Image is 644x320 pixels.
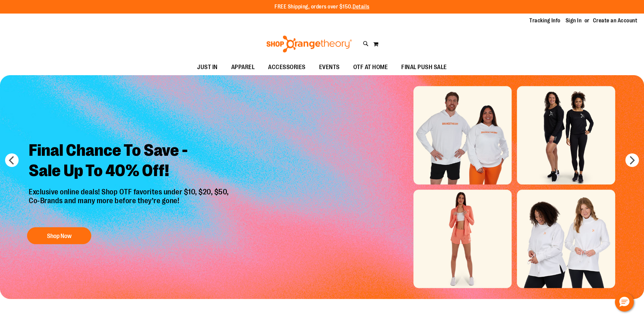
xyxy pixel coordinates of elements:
span: APPAREL [231,60,255,75]
a: JUST IN [190,60,224,75]
span: JUST IN [197,60,218,75]
h2: Final Chance To Save - Sale Up To 40% Off! [24,135,236,188]
a: OTF AT HOME [347,60,395,75]
button: Shop Now [27,227,91,244]
button: Hello, have a question? Let’s chat. [615,293,634,312]
span: OTF AT HOME [353,60,388,75]
p: FREE Shipping, orders over $150. [275,3,369,11]
p: Exclusive online deals! Shop OTF favorites under $10, $20, $50, Co-Brands and many more before th... [24,188,236,221]
button: next [625,153,639,167]
a: Details [353,4,369,10]
a: Sign In [566,17,582,24]
a: EVENTS [312,60,347,75]
a: FINAL PUSH SALE [395,60,454,75]
a: ACCESSORIES [261,60,312,75]
span: ACCESSORIES [268,60,306,75]
a: Tracking Info [529,17,560,24]
span: FINAL PUSH SALE [401,60,447,75]
a: APPAREL [224,60,262,75]
a: Final Chance To Save -Sale Up To 40% Off! Exclusive online deals! Shop OTF favorites under $10, $... [24,135,236,248]
img: Shop Orangetheory [265,36,353,52]
button: prev [5,153,19,167]
a: Create an Account [593,17,638,24]
span: EVENTS [319,60,340,75]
